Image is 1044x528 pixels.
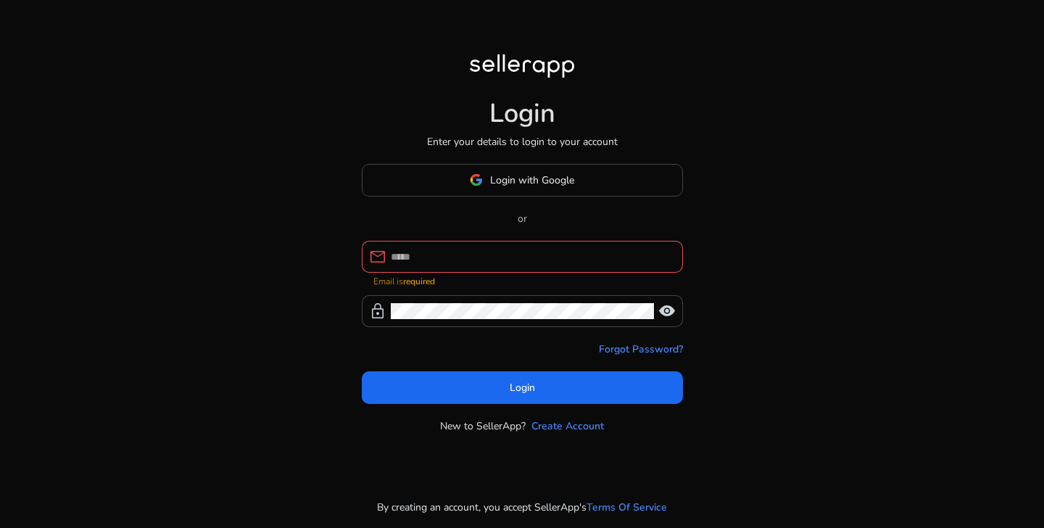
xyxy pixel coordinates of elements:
mat-error: Email is [373,273,671,288]
button: Login with Google [362,164,683,197]
a: Forgot Password? [599,342,683,357]
span: lock [369,302,386,320]
span: mail [369,248,386,265]
span: Login [510,380,535,395]
p: New to SellerApp? [440,418,526,434]
h1: Login [489,98,555,129]
a: Terms Of Service [587,500,667,515]
img: google-logo.svg [470,173,483,186]
span: visibility [658,302,676,320]
strong: required [403,276,435,287]
p: or [362,211,683,226]
button: Login [362,371,683,404]
span: Login with Google [490,173,574,188]
p: Enter your details to login to your account [427,134,618,149]
a: Create Account [531,418,604,434]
